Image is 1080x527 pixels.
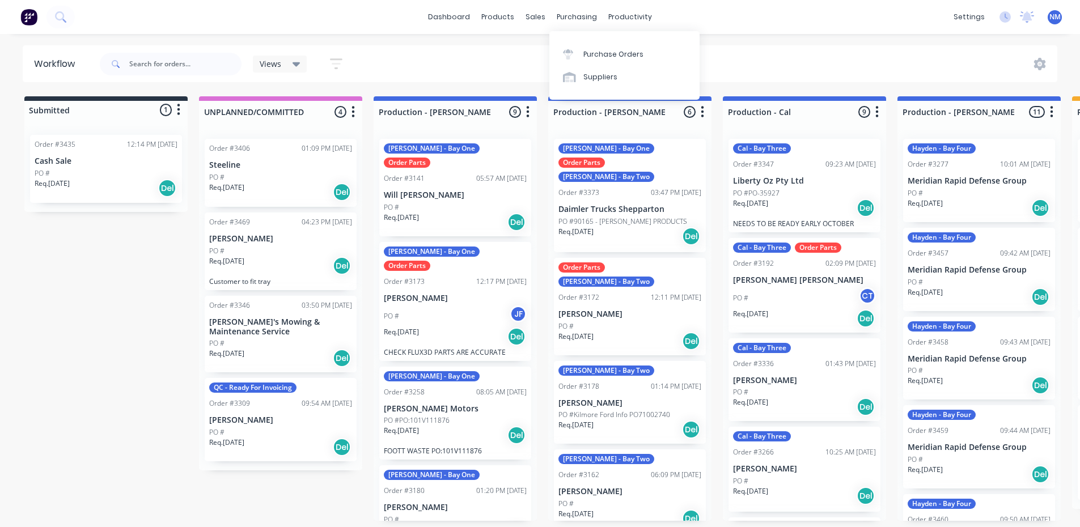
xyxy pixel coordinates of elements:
div: 09:43 AM [DATE] [1000,337,1051,347]
div: [PERSON_NAME] - Bay OneOrder #325808:05 AM [DATE][PERSON_NAME] MotorsPO #PO:101V111876Req.[DATE]D... [379,367,531,460]
div: 12:14 PM [DATE] [127,139,177,150]
div: Order Parts [384,261,430,271]
div: Order #3258 [384,387,425,397]
p: Daimler Trucks Shepparton [558,205,701,214]
p: PO # [558,321,574,331]
div: Order Parts [384,158,430,168]
div: Order #3178 [558,381,599,392]
div: Cal - Bay ThreeOrder PartsOrder #319202:09 PM [DATE][PERSON_NAME] [PERSON_NAME]PO #CTReq.[DATE]Del [729,238,880,333]
p: [PERSON_NAME] Motors [384,404,527,414]
div: Hayden - Bay FourOrder #345809:43 AM [DATE]Meridian Rapid Defense GroupPO #Req.[DATE]Del [903,317,1055,400]
div: Purchase Orders [583,49,643,59]
div: Del [857,199,875,217]
div: Cal - Bay ThreeOrder #333601:43 PM [DATE][PERSON_NAME]PO #Req.[DATE]Del [729,338,880,422]
div: products [476,8,520,25]
p: Req. [DATE] [908,376,943,386]
p: PO # [209,427,225,437]
div: Del [158,179,176,197]
div: [PERSON_NAME] - Bay Two [558,365,654,376]
p: Liberty Oz Pty Ltd [733,176,876,186]
p: [PERSON_NAME] [733,376,876,385]
div: Order #3336 [733,359,774,369]
div: Del [507,328,526,346]
a: Suppliers [549,66,700,88]
div: [PERSON_NAME] - Bay One [384,470,480,480]
div: Hayden - Bay FourOrder #345709:42 AM [DATE]Meridian Rapid Defense GroupPO #Req.[DATE]Del [903,228,1055,311]
div: QC - Ready For InvoicingOrder #330909:54 AM [DATE][PERSON_NAME]PO #Req.[DATE]Del [205,378,357,461]
div: Hayden - Bay FourOrder #327710:01 AM [DATE]Meridian Rapid Defense GroupPO #Req.[DATE]Del [903,139,1055,222]
input: Search for orders... [129,53,242,75]
div: Order #343512:14 PM [DATE]Cash SalePO #Req.[DATE]Del [30,135,182,203]
div: Del [507,426,526,444]
div: Order #3457 [908,248,948,258]
p: Meridian Rapid Defense Group [908,443,1051,452]
p: Req. [DATE] [209,182,244,193]
p: [PERSON_NAME] [PERSON_NAME] [733,275,876,285]
div: JF [510,305,527,322]
div: 10:01 AM [DATE] [1000,159,1051,169]
p: Will [PERSON_NAME] [384,190,527,200]
p: Customer to fit tray [209,277,352,286]
div: Del [333,257,351,275]
p: PO # [908,188,923,198]
div: Order #3277 [908,159,948,169]
div: Order #3172 [558,292,599,303]
div: 12:17 PM [DATE] [476,277,527,287]
div: Order #3460 [908,515,948,525]
div: Del [333,438,351,456]
div: 09:44 AM [DATE] [1000,426,1051,436]
div: Order #334603:50 PM [DATE][PERSON_NAME]'s Mowing & Maintenance ServicePO #Req.[DATE]Del [205,296,357,373]
div: QC - Ready For Invoicing [209,382,297,393]
p: Req. [DATE] [908,198,943,209]
div: Del [857,309,875,328]
div: 01:09 PM [DATE] [302,143,352,154]
div: Hayden - Bay Four [908,410,976,420]
div: Cal - Bay Three [733,431,791,441]
div: 09:23 AM [DATE] [825,159,876,169]
p: [PERSON_NAME] [384,294,527,303]
p: Cash Sale [35,156,177,166]
div: 06:09 PM [DATE] [651,470,701,480]
div: Del [1031,376,1049,394]
p: PO # [384,515,399,525]
div: 09:50 AM [DATE] [1000,515,1051,525]
div: Del [507,213,526,231]
div: Del [857,398,875,416]
div: Del [682,420,700,439]
div: productivity [603,8,658,25]
div: 04:23 PM [DATE] [302,217,352,227]
div: Order Parts [558,262,605,273]
div: Order #3346 [209,300,250,311]
p: NEEDS TO BE READY EARLY OCTOBER [733,219,876,228]
p: [PERSON_NAME] [558,309,701,319]
a: Purchase Orders [549,42,700,65]
div: Order Parts [795,243,841,253]
p: [PERSON_NAME] [209,234,352,244]
div: 12:11 PM [DATE] [651,292,701,303]
div: Workflow [34,57,81,71]
div: [PERSON_NAME] - Bay OneOrder Parts[PERSON_NAME] - Bay TwoOrder #337303:47 PM [DATE]Daimler Trucks... [554,139,706,252]
p: PO # [733,476,748,486]
div: purchasing [551,8,603,25]
div: Del [1031,199,1049,217]
p: Req. [DATE] [209,437,244,448]
p: Req. [DATE] [733,309,768,319]
div: Order #3406 [209,143,250,154]
span: NM [1049,12,1061,22]
p: Req. [DATE] [384,426,419,436]
p: [PERSON_NAME]'s Mowing & Maintenance Service [209,317,352,337]
p: PO # [35,168,50,178]
div: 03:50 PM [DATE] [302,300,352,311]
p: PO # [209,246,225,256]
p: PO # [908,454,923,465]
div: Order #3266 [733,447,774,457]
p: Steeline [209,160,352,170]
p: Req. [DATE] [558,331,594,342]
div: 08:05 AM [DATE] [476,387,527,397]
div: Hayden - Bay Four [908,232,976,243]
div: Del [333,349,351,367]
p: [PERSON_NAME] [733,464,876,474]
div: Order #346904:23 PM [DATE][PERSON_NAME]PO #Req.[DATE]DelCustomer to fit tray [205,212,357,290]
p: PO # [209,172,225,182]
p: Req. [DATE] [209,256,244,266]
